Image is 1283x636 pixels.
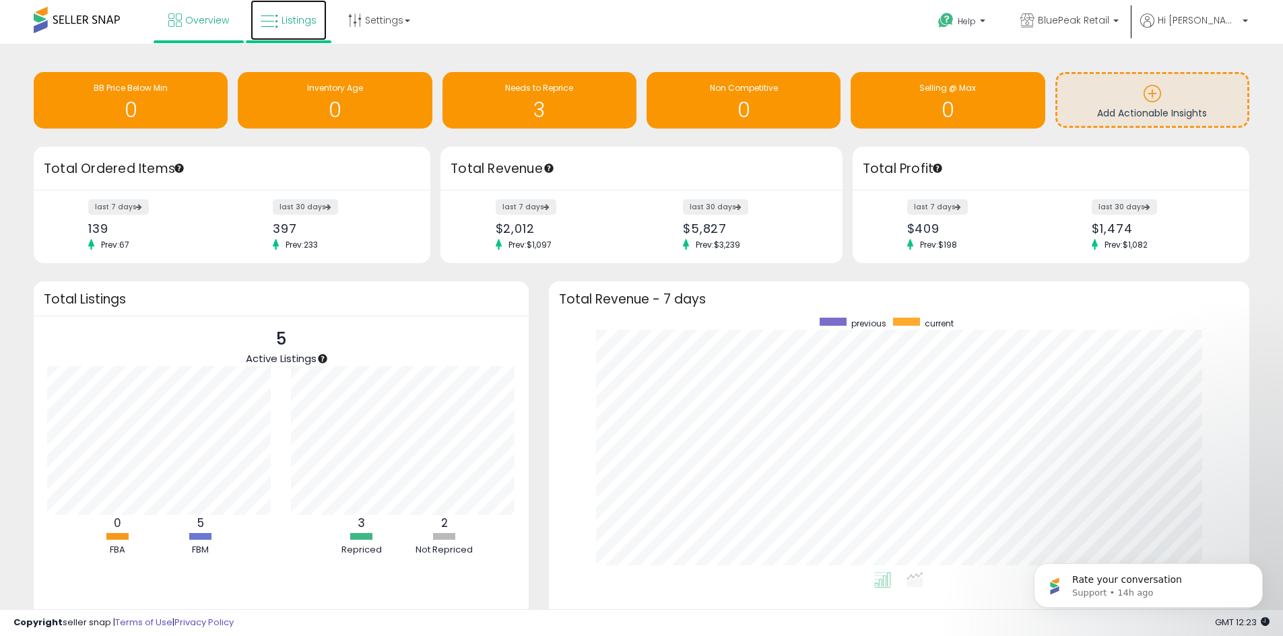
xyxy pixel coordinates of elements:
label: last 30 days [1092,199,1157,215]
a: Help [927,2,999,44]
i: Get Help [937,12,954,29]
div: Repriced [321,544,402,557]
div: seller snap | | [13,616,234,629]
label: last 30 days [683,199,748,215]
label: last 7 days [88,199,149,215]
h1: 0 [857,99,1038,121]
span: Selling @ Max [919,82,976,94]
div: $1,474 [1092,221,1226,236]
div: FBA [77,544,158,557]
div: Tooltip anchor [931,162,944,174]
span: Needs to Reprice [505,82,573,94]
span: Listings [282,13,317,27]
b: 0 [114,515,121,531]
a: Selling @ Max 0 [851,72,1045,129]
span: previous [851,318,886,329]
span: Help [958,15,976,27]
h1: 3 [449,99,630,121]
span: Prev: $3,239 [689,239,747,250]
span: Prev: $1,097 [502,239,558,250]
div: Tooltip anchor [543,162,555,174]
p: 5 [246,326,317,352]
span: Prev: 67 [94,239,136,250]
a: Inventory Age 0 [238,72,432,129]
h3: Total Ordered Items [44,160,420,178]
h3: Total Listings [44,294,519,304]
span: Non Competitive [710,82,778,94]
div: $5,827 [683,221,819,236]
b: 3 [358,515,365,531]
span: Prev: 233 [279,239,325,250]
span: Prev: $1,082 [1098,239,1154,250]
div: Not Repriced [404,544,485,557]
iframe: Intercom notifications message [1014,535,1283,629]
b: 5 [197,515,204,531]
h1: 0 [653,99,834,121]
a: Terms of Use [115,616,172,629]
a: Needs to Reprice 3 [442,72,636,129]
a: Add Actionable Insights [1057,74,1247,126]
label: last 7 days [496,199,556,215]
strong: Copyright [13,616,63,629]
div: 139 [88,221,222,236]
a: Privacy Policy [174,616,234,629]
a: Non Competitive 0 [647,72,841,129]
h3: Total Revenue - 7 days [559,294,1239,304]
div: FBM [160,544,241,557]
label: last 30 days [273,199,338,215]
h1: 0 [40,99,221,121]
a: BB Price Below Min 0 [34,72,228,129]
span: Active Listings [246,351,317,365]
span: Add Actionable Insights [1097,106,1207,120]
div: $2,012 [496,221,632,236]
span: Inventory Age [307,82,363,94]
div: $409 [907,221,1041,236]
b: 2 [441,515,448,531]
span: Hi [PERSON_NAME] [1158,13,1239,27]
div: Tooltip anchor [317,353,329,365]
h1: 0 [244,99,425,121]
div: 397 [273,221,407,236]
span: BB Price Below Min [94,82,168,94]
span: current [925,318,954,329]
div: Tooltip anchor [173,162,185,174]
a: Hi [PERSON_NAME] [1140,13,1248,44]
span: Prev: $198 [913,239,964,250]
span: Overview [185,13,229,27]
label: last 7 days [907,199,968,215]
span: BluePeak Retail [1038,13,1109,27]
h3: Total Profit [863,160,1239,178]
h3: Total Revenue [451,160,832,178]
